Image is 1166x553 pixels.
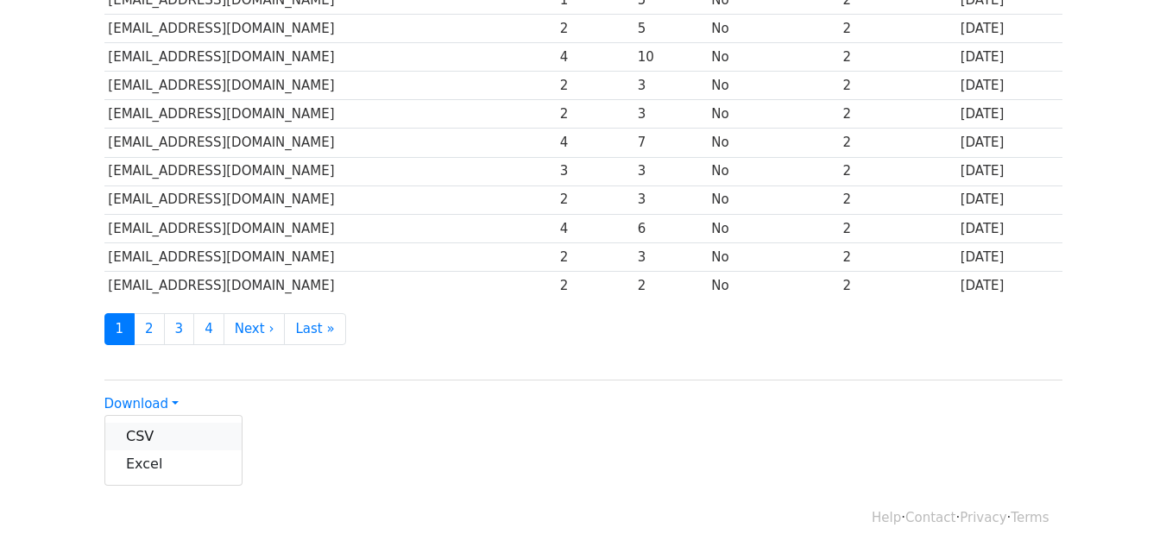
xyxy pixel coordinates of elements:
[134,313,165,345] a: 2
[104,396,179,412] a: Download
[633,100,708,129] td: 3
[956,242,1062,271] td: [DATE]
[839,214,956,242] td: 2
[956,271,1062,299] td: [DATE]
[839,15,956,43] td: 2
[956,129,1062,157] td: [DATE]
[556,72,633,100] td: 2
[956,214,1062,242] td: [DATE]
[104,72,556,100] td: [EMAIL_ADDRESS][DOMAIN_NAME]
[708,157,839,185] td: No
[104,157,556,185] td: [EMAIL_ADDRESS][DOMAIN_NAME]
[633,242,708,271] td: 3
[708,214,839,242] td: No
[633,214,708,242] td: 6
[193,313,224,345] a: 4
[104,214,556,242] td: [EMAIL_ADDRESS][DOMAIN_NAME]
[104,313,136,345] a: 1
[839,157,956,185] td: 2
[1080,470,1166,553] iframe: Chat Widget
[708,100,839,129] td: No
[104,43,556,72] td: [EMAIL_ADDRESS][DOMAIN_NAME]
[633,72,708,100] td: 3
[708,43,839,72] td: No
[839,271,956,299] td: 2
[839,100,956,129] td: 2
[105,450,242,478] a: Excel
[839,43,956,72] td: 2
[708,72,839,100] td: No
[839,242,956,271] td: 2
[633,129,708,157] td: 7
[872,510,901,525] a: Help
[633,271,708,299] td: 2
[104,129,556,157] td: [EMAIL_ADDRESS][DOMAIN_NAME]
[956,43,1062,72] td: [DATE]
[633,185,708,214] td: 3
[104,185,556,214] td: [EMAIL_ADDRESS][DOMAIN_NAME]
[556,242,633,271] td: 2
[556,100,633,129] td: 2
[708,15,839,43] td: No
[104,100,556,129] td: [EMAIL_ADDRESS][DOMAIN_NAME]
[956,15,1062,43] td: [DATE]
[164,313,195,345] a: 3
[104,15,556,43] td: [EMAIL_ADDRESS][DOMAIN_NAME]
[708,242,839,271] td: No
[633,157,708,185] td: 3
[708,271,839,299] td: No
[556,129,633,157] td: 4
[556,157,633,185] td: 3
[556,271,633,299] td: 2
[956,100,1062,129] td: [DATE]
[633,43,708,72] td: 10
[556,185,633,214] td: 2
[1011,510,1049,525] a: Terms
[633,15,708,43] td: 5
[839,72,956,100] td: 2
[905,510,955,525] a: Contact
[104,242,556,271] td: [EMAIL_ADDRESS][DOMAIN_NAME]
[105,423,242,450] a: CSV
[556,214,633,242] td: 4
[956,72,1062,100] td: [DATE]
[284,313,345,345] a: Last »
[839,129,956,157] td: 2
[104,271,556,299] td: [EMAIL_ADDRESS][DOMAIN_NAME]
[708,129,839,157] td: No
[839,185,956,214] td: 2
[556,43,633,72] td: 4
[708,185,839,214] td: No
[224,313,286,345] a: Next ›
[960,510,1006,525] a: Privacy
[956,185,1062,214] td: [DATE]
[956,157,1062,185] td: [DATE]
[556,15,633,43] td: 2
